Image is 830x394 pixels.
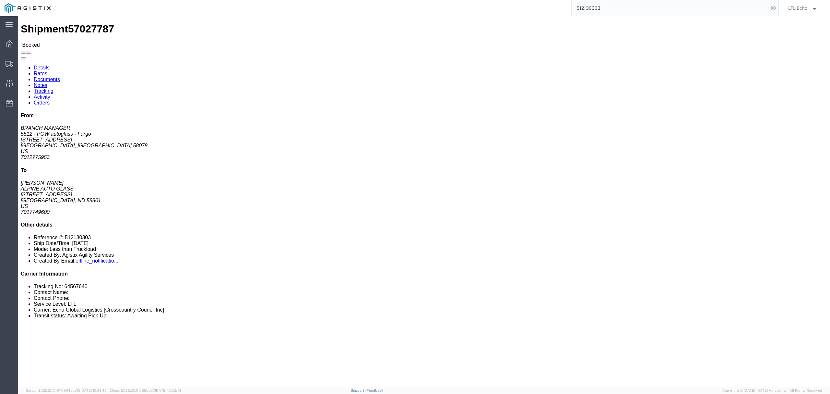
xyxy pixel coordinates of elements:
[722,388,822,393] span: Copyright © [DATE]-[DATE] Agistix Inc., All Rights Reserved
[5,3,51,13] img: logo
[18,16,830,387] iframe: FS Legacy Container
[80,388,107,392] span: [DATE] 10:43:43
[26,388,107,392] span: Server: 2025.20.0-970904bc0f3
[155,388,181,392] span: [DATE] 10:52:44
[788,4,821,12] button: LTL Echo
[367,388,383,392] a: Feedback
[788,5,807,12] span: LTL Echo
[572,0,769,16] input: Search for shipment number, reference number
[110,388,181,392] span: Client: 2025.20.0-035ba07
[351,388,367,392] a: Support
